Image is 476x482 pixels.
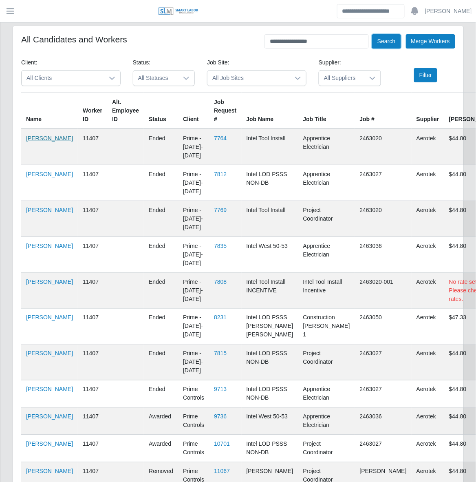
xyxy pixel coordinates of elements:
td: 2463027 [355,435,412,462]
td: Prime - [DATE]-[DATE] [178,129,209,165]
td: Project Coordinator [298,345,355,380]
td: Intel Tool Install [242,129,298,165]
button: Merge Workers [406,34,455,49]
h4: All Candidates and Workers [21,34,127,44]
th: Job Name [242,93,298,129]
a: 7764 [214,135,227,142]
td: Prime Controls [178,435,209,462]
a: [PERSON_NAME] [26,171,73,177]
td: Apprentice Electrician [298,129,355,165]
td: Intel LOD PSSS NON-DB [242,345,298,380]
td: Prime Controls [178,380,209,408]
a: [PERSON_NAME] [26,314,73,321]
td: Prime - [DATE]-[DATE] [178,345,209,380]
td: Intel LOD PSSS NON-DB [242,435,298,462]
a: [PERSON_NAME] [26,279,73,285]
td: 11407 [78,380,107,408]
a: [PERSON_NAME] [26,386,73,393]
td: Apprentice Electrician [298,237,355,273]
td: 2463036 [355,408,412,435]
td: 11407 [78,273,107,309]
td: Prime - [DATE]-[DATE] [178,273,209,309]
td: ended [144,380,178,408]
td: 11407 [78,201,107,237]
td: Aerotek [412,408,444,435]
span: All Statuses [133,71,178,86]
td: 2463027 [355,345,412,380]
td: Apprentice Electrician [298,165,355,201]
a: 7815 [214,350,227,357]
td: Construction [PERSON_NAME] 1 [298,309,355,345]
a: 7835 [214,243,227,249]
td: 11407 [78,309,107,345]
span: All Clients [22,71,104,86]
td: 11407 [78,237,107,273]
td: ended [144,273,178,309]
td: 11407 [78,435,107,462]
a: [PERSON_NAME] [26,243,73,249]
td: Intel LOD PSSS NON-DB [242,380,298,408]
td: Aerotek [412,201,444,237]
td: ended [144,309,178,345]
td: 2463050 [355,309,412,345]
a: 10701 [214,441,230,447]
td: Prime - [DATE]-[DATE] [178,165,209,201]
td: 2463020 [355,201,412,237]
td: ended [144,201,178,237]
td: Intel West 50-53 [242,237,298,273]
td: Aerotek [412,273,444,309]
td: Project Coordinator [298,435,355,462]
input: Search [337,4,405,18]
td: Prime Controls [178,408,209,435]
th: Alt. Employee ID [107,93,144,129]
td: Project Coordinator [298,201,355,237]
a: [PERSON_NAME] [26,468,73,475]
th: Job Request # [209,93,241,129]
td: Intel LOD PSSS [PERSON_NAME] [PERSON_NAME] [242,309,298,345]
th: Client [178,93,209,129]
td: ended [144,345,178,380]
a: 9713 [214,386,227,393]
th: Worker ID [78,93,107,129]
td: Aerotek [412,380,444,408]
td: Prime - [DATE]-[DATE] [178,201,209,237]
td: awarded [144,435,178,462]
a: [PERSON_NAME] [26,135,73,142]
td: ended [144,129,178,165]
th: Job Title [298,93,355,129]
th: Status [144,93,178,129]
th: Name [21,93,78,129]
button: Filter [414,68,437,82]
td: Aerotek [412,435,444,462]
td: 2463027 [355,165,412,201]
td: 11407 [78,129,107,165]
td: Intel West 50-53 [242,408,298,435]
span: All Suppliers [319,71,364,86]
a: [PERSON_NAME] [26,207,73,213]
td: Intel Tool Install [242,201,298,237]
td: 2463036 [355,237,412,273]
td: Apprentice Electrician [298,380,355,408]
td: ended [144,237,178,273]
img: SLM Logo [158,7,199,16]
a: 7812 [214,171,227,177]
a: [PERSON_NAME] [26,413,73,420]
td: Aerotek [412,165,444,201]
a: 9736 [214,413,227,420]
td: Intel Tool Install INCENTIVE [242,273,298,309]
td: Prime - [DATE]-[DATE] [178,237,209,273]
a: 8231 [214,314,227,321]
td: Aerotek [412,345,444,380]
a: [PERSON_NAME] [425,7,472,15]
label: Job Site: [207,58,229,67]
td: 11407 [78,165,107,201]
span: All Job Sites [207,71,290,86]
td: Apprentice Electrician [298,408,355,435]
label: Client: [21,58,37,67]
a: 7808 [214,279,227,285]
td: awarded [144,408,178,435]
a: [PERSON_NAME] [26,441,73,447]
td: 2463020-001 [355,273,412,309]
a: [PERSON_NAME] [26,350,73,357]
td: 11407 [78,408,107,435]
